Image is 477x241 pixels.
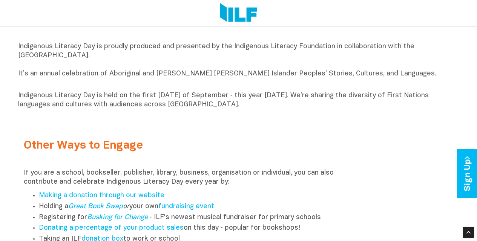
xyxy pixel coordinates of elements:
[68,203,123,210] a: Great Book Swap
[68,203,129,210] em: or
[39,201,344,212] li: Holding a your own
[18,91,459,109] p: Indigenous Literacy Day is held on the first [DATE] of September ‑ this year [DATE]. We’re sharin...
[24,169,344,187] p: If you are a school, bookseller, publisher, library, business, organisation or individual, you ca...
[87,214,148,221] a: Busking for Change
[24,140,344,152] h2: Other Ways to Engage
[220,3,257,23] img: Logo
[39,223,344,234] li: on this day ‑ popular for bookshops!
[39,192,164,199] a: Making a donation through our website
[39,225,184,231] a: Donating a percentage of your product sales
[18,42,459,87] p: Indigenous Literacy Day is proudly produced and presented by the Indigenous Literacy Foundation i...
[158,203,214,210] a: fundraising event
[39,212,344,223] li: Registering for ‑ ILF's newest musical fundraiser for primary schools
[463,227,474,238] div: Scroll Back to Top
